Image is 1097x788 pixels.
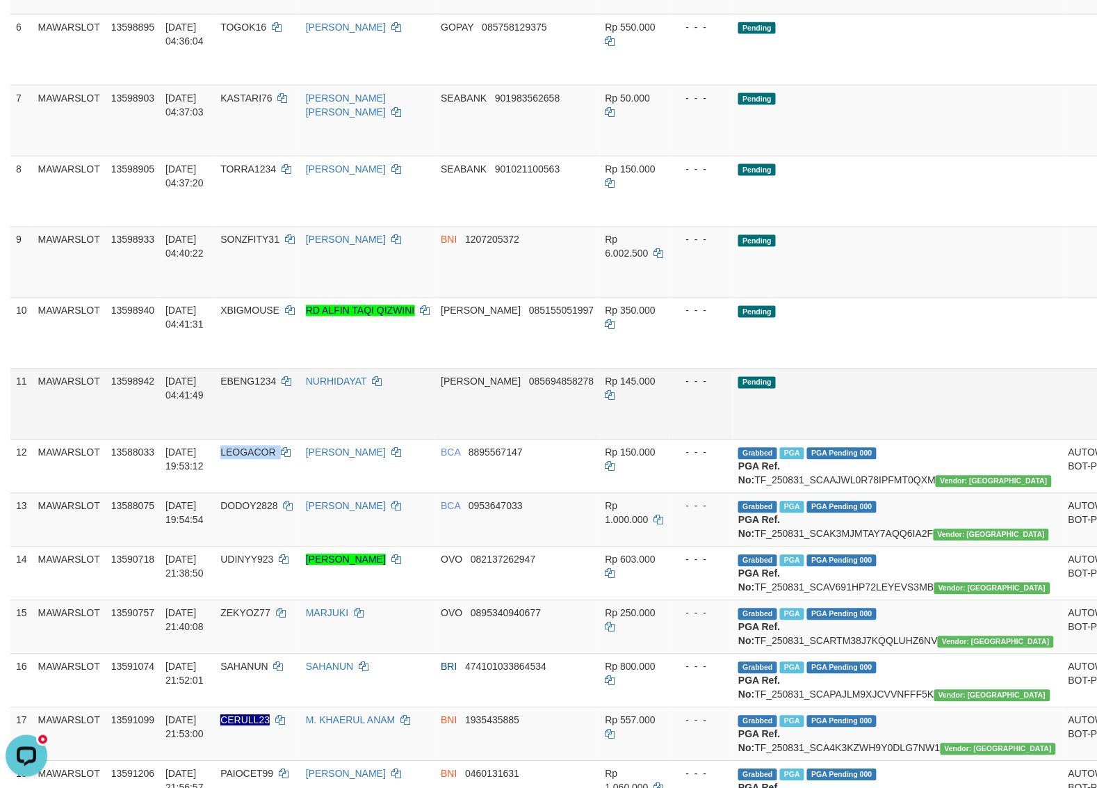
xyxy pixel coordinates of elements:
b: PGA Ref. No: [738,515,780,540]
span: Rp 6.002.500 [606,234,649,259]
span: SEABANK [441,163,487,175]
span: Vendor URL: https://secure10.1velocity.biz [934,690,1050,702]
a: SAHANUN [306,661,353,673]
span: PGA Pending [807,662,877,674]
span: BNI [441,769,457,780]
span: Rp 1.000.000 [606,501,649,526]
a: [PERSON_NAME] [306,501,386,512]
div: - - - [675,20,728,34]
span: [DATE] 04:36:04 [165,22,204,47]
span: 13598942 [111,376,154,387]
span: Rp 603.000 [606,554,656,565]
span: Copy 0895340940677 to clipboard [471,608,541,619]
span: Copy 8895567147 to clipboard [469,447,523,458]
span: Copy 085694858278 to clipboard [529,376,594,387]
span: 13598903 [111,93,154,104]
a: [PERSON_NAME] [306,234,386,246]
div: - - - [675,375,728,389]
span: [DATE] 21:53:00 [165,715,204,740]
span: 13591099 [111,715,154,726]
span: BNI [441,715,457,726]
span: Marked by bggmhdangga [780,609,804,620]
span: Vendor URL: https://secure10.1velocity.biz [934,583,1050,595]
span: Copy 085758129375 to clipboard [482,22,546,33]
span: Pending [738,306,776,318]
span: BCA [441,447,460,458]
span: Pending [738,377,776,389]
td: MAWARSLOT [33,227,106,298]
span: Copy 1207205372 to clipboard [465,234,519,246]
span: [DATE] 21:52:01 [165,661,204,686]
span: Copy 0460131631 to clipboard [465,769,519,780]
span: Rp 50.000 [606,93,651,104]
td: MAWARSLOT [33,654,106,707]
a: [PERSON_NAME] [306,447,386,458]
span: 13598905 [111,163,154,175]
span: Grabbed [738,662,777,674]
span: Copy 901021100563 to clipboard [495,163,560,175]
td: MAWARSLOT [33,85,106,156]
div: - - - [675,714,728,727]
span: Vendor URL: https://secure10.1velocity.biz [938,636,1054,648]
div: - - - [675,606,728,620]
span: Pending [738,164,776,176]
span: Grabbed [738,555,777,567]
div: - - - [675,767,728,781]
span: 13598940 [111,305,154,316]
td: TF_250831_SCAAJWL0R78IPFMT0QXM [733,440,1063,493]
td: MAWARSLOT [33,369,106,440]
span: [PERSON_NAME] [441,305,521,316]
span: Marked by bggmhdangga [780,662,804,674]
a: RD ALFIN TAQI QIZWINI [306,305,415,316]
td: 14 [10,547,33,600]
span: 13590718 [111,554,154,565]
div: new message indicator [36,3,49,17]
span: PGA Pending [807,609,877,620]
span: Pending [738,22,776,34]
span: [DATE] 04:41:31 [165,305,204,330]
span: Marked by bggmhdangga [780,716,804,727]
span: [DATE] 04:37:20 [165,163,204,188]
td: 11 [10,369,33,440]
a: MARJUKI [306,608,348,619]
span: Marked by bggfebrii [780,501,804,513]
b: PGA Ref. No: [738,568,780,593]
span: Rp 150.000 [606,163,656,175]
a: [PERSON_NAME] [306,22,386,33]
span: Copy 1935435885 to clipboard [465,715,519,726]
span: UDINYY923 [220,554,273,565]
span: [DATE] 04:40:22 [165,234,204,259]
td: MAWARSLOT [33,156,106,227]
td: 9 [10,227,33,298]
span: Copy 474101033864534 to clipboard [465,661,546,673]
span: Vendor URL: https://secure10.1velocity.biz [936,476,1052,488]
b: PGA Ref. No: [738,461,780,486]
span: Grabbed [738,769,777,781]
span: Marked by bggmhdangga [780,555,804,567]
span: Rp 557.000 [606,715,656,726]
span: 13598933 [111,234,154,246]
td: MAWARSLOT [33,14,106,85]
div: - - - [675,660,728,674]
span: Pending [738,93,776,105]
span: Copy 085155051997 to clipboard [529,305,594,316]
span: BNI [441,234,457,246]
span: Copy 901983562658 to clipboard [495,93,560,104]
a: NURHIDAYAT [306,376,367,387]
span: Nama rekening ada tanda titik/strip, harap diedit [220,715,270,726]
span: SONZFITY31 [220,234,279,246]
span: SAHANUN [220,661,268,673]
button: Open LiveChat chat widget [6,6,47,47]
span: [DATE] 21:38:50 [165,554,204,579]
td: TF_250831_SCAK3MJMTAY7AQQ6IA2F [733,493,1063,547]
span: Grabbed [738,609,777,620]
span: PGA Pending [807,501,877,513]
span: 13591074 [111,661,154,673]
span: Rp 800.000 [606,661,656,673]
span: [DATE] 19:53:12 [165,447,204,472]
span: BRI [441,661,457,673]
td: TF_250831_SCAPAJLM9XJCVVNFFF5K [733,654,1063,707]
td: MAWARSLOT [33,440,106,493]
b: PGA Ref. No: [738,622,780,647]
td: MAWARSLOT [33,707,106,761]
